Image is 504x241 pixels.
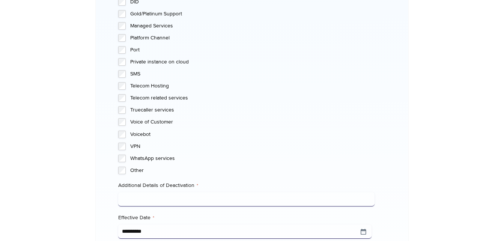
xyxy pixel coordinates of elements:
label: Additional Details of Deactivation [118,182,375,189]
label: Port [130,46,375,54]
label: Voicebot [130,131,375,138]
label: Other [130,167,375,174]
label: Telecom related services [130,94,375,102]
label: Private instance on cloud [130,58,375,66]
label: Gold/Platinum Support [130,10,375,18]
label: Platform Channel [130,34,375,42]
label: Managed Services [130,22,375,30]
label: Telecom Hosting [130,82,375,90]
label: WhatsApp services [130,155,375,162]
label: Voice of Customer [130,118,375,126]
label: Effective Date [118,214,375,221]
label: SMS [130,70,375,78]
label: VPN [130,143,375,150]
label: Truecaller services [130,106,375,114]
